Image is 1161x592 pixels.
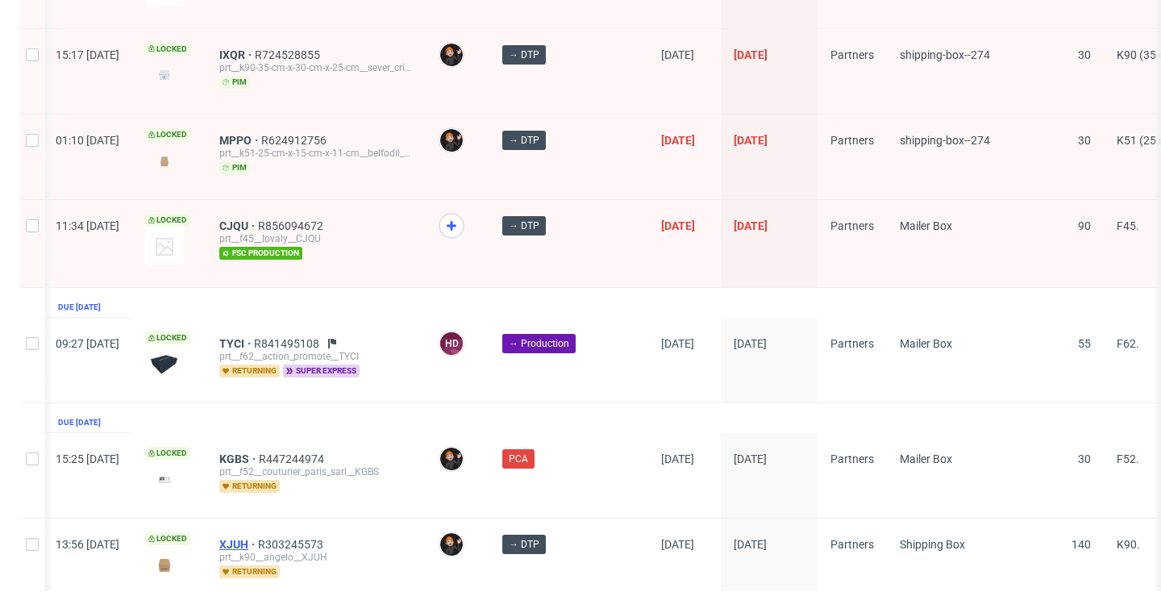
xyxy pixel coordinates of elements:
[440,332,463,355] figcaption: HD
[219,61,413,74] div: prt__k90-35-cm-x-30-cm-x-25-cm__sever_cristian__IXQR
[145,353,184,375] img: version_two_editor_design
[1117,452,1139,465] span: F52.
[440,533,463,556] img: Dominik Grosicki
[734,538,767,551] span: [DATE]
[900,219,952,232] span: Mailer Box
[219,465,413,478] div: prt__f52__couturier_paris_sarl__KGBS
[830,452,874,465] span: Partners
[1078,452,1091,465] span: 30
[145,150,184,172] img: version_two_editor_design
[145,128,190,141] span: Locked
[509,336,569,351] span: → Production
[900,337,952,350] span: Mailer Box
[440,448,463,470] img: Dominik Grosicki
[1078,219,1091,232] span: 90
[219,452,259,465] a: KGBS
[830,219,874,232] span: Partners
[661,452,694,465] span: [DATE]
[734,337,767,350] span: [DATE]
[219,232,413,245] div: prt__f45__lovaly__CJQU
[900,452,952,465] span: Mailer Box
[219,48,255,61] a: IXQR
[440,44,463,66] img: Dominik Grosicki
[219,219,258,232] a: CJQU
[56,219,119,232] span: 11:34 [DATE]
[661,538,694,551] span: [DATE]
[219,134,261,147] a: MPPO
[219,247,302,260] span: fsc production
[830,48,874,61] span: Partners
[509,537,539,552] span: → DTP
[1117,219,1139,232] span: F45.
[1078,337,1091,350] span: 55
[145,43,190,56] span: Locked
[145,214,190,227] span: Locked
[509,452,528,466] span: PCA
[145,331,190,344] span: Locked
[58,301,101,314] div: Due [DATE]
[145,447,190,460] span: Locked
[1117,538,1140,551] span: K90.
[734,452,767,465] span: [DATE]
[900,538,965,551] span: Shipping Box
[219,480,280,493] span: returning
[509,133,539,148] span: → DTP
[258,219,327,232] a: R856094672
[219,565,280,578] span: returning
[830,337,874,350] span: Partners
[219,161,250,174] span: pim
[283,365,360,377] span: super express
[219,337,254,350] a: TYCI
[1072,538,1091,551] span: 140
[1117,337,1139,350] span: F62.
[734,219,768,232] span: [DATE]
[219,76,250,89] span: pim
[661,219,695,232] span: [DATE]
[509,48,539,62] span: → DTP
[145,469,184,490] img: version_two_editor_design
[900,48,990,61] span: shipping-box--274
[145,64,184,85] img: version_two_editor_design
[509,219,539,233] span: → DTP
[56,48,119,61] span: 15:17 [DATE]
[261,134,330,147] a: R624912756
[56,337,119,350] span: 09:27 [DATE]
[661,48,694,61] span: [DATE]
[219,147,413,160] div: prt__k51-25-cm-x-15-cm-x-11-cm__belfodil__MPPO
[259,452,327,465] a: R447244974
[830,538,874,551] span: Partners
[1078,48,1091,61] span: 30
[830,134,874,147] span: Partners
[145,532,190,545] span: Locked
[734,134,768,147] span: [DATE]
[255,48,323,61] a: R724528855
[219,365,280,377] span: returning
[258,538,327,551] a: R303245573
[56,538,119,551] span: 13:56 [DATE]
[58,416,101,429] div: Due [DATE]
[56,134,119,147] span: 01:10 [DATE]
[56,452,119,465] span: 15:25 [DATE]
[219,350,413,363] div: prt__f62__action_promote__TYCI
[219,551,413,564] div: prt__k90__angelo__XJUH
[1078,134,1091,147] span: 30
[254,337,322,350] a: R841495108
[661,134,695,147] span: [DATE]
[440,129,463,152] img: Dominik Grosicki
[219,538,258,551] a: XJUH
[661,337,694,350] span: [DATE]
[900,134,990,147] span: shipping-box--274
[145,554,184,576] img: version_two_editor_design.png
